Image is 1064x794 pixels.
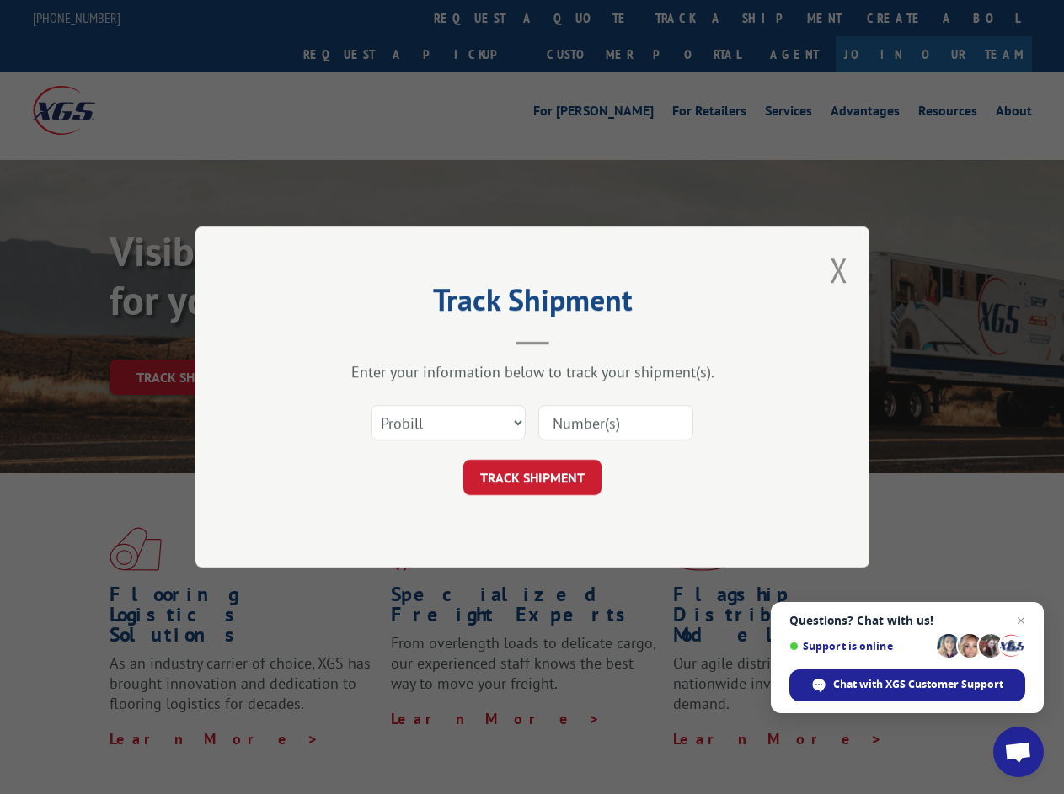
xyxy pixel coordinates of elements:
[280,362,785,381] div: Enter your information below to track your shipment(s).
[789,669,1025,701] div: Chat with XGS Customer Support
[993,727,1044,777] div: Open chat
[463,460,602,495] button: TRACK SHIPMENT
[833,677,1003,692] span: Chat with XGS Customer Support
[789,614,1025,627] span: Questions? Chat with us!
[280,288,785,320] h2: Track Shipment
[830,248,848,292] button: Close modal
[789,640,931,653] span: Support is online
[538,405,693,440] input: Number(s)
[1011,610,1031,631] span: Close chat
